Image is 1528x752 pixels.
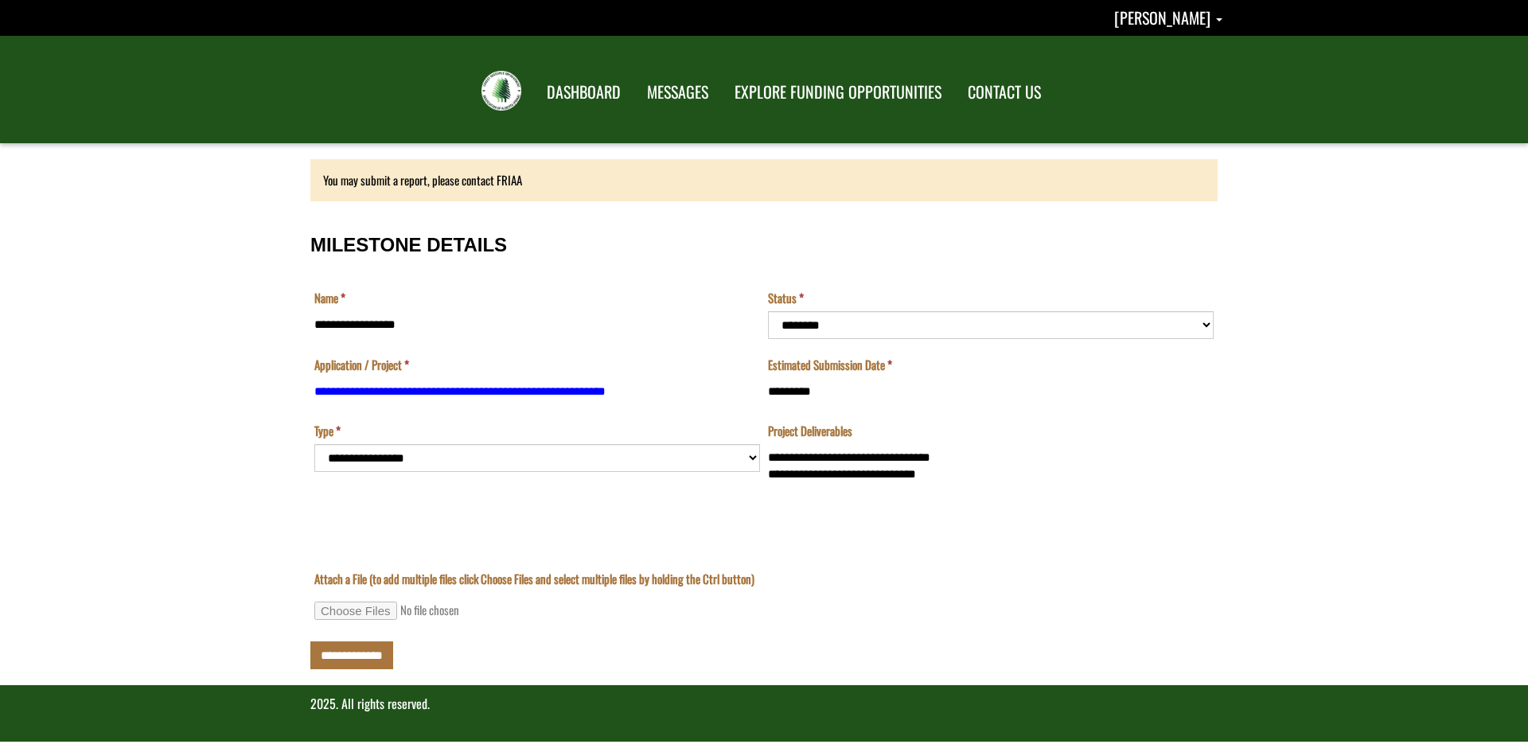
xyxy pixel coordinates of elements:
div: You may submit a report, please contact FRIAA [310,159,1218,201]
input: Name [314,311,760,339]
label: Name [314,290,345,306]
div: Milestone Details [310,218,1218,669]
label: Estimated Submission Date [768,357,892,373]
p: 2025 [310,695,1218,713]
span: [PERSON_NAME] [1114,6,1210,29]
textarea: Project Deliverables [768,444,1214,522]
input: Attach a File (to add multiple files click Choose Files and select multiple files by holding the ... [314,602,531,620]
a: DASHBOARD [535,72,633,112]
label: Attach a File (to add multiple files click Choose Files and select multiple files by holding the ... [314,571,754,587]
span: . All rights reserved. [336,694,430,713]
h3: MILESTONE DETAILS [310,235,1218,255]
a: MESSAGES [635,72,720,112]
input: Application / Project is a required field. [314,377,760,405]
a: Gloria Johnson [1114,6,1222,29]
a: CONTACT US [956,72,1053,112]
label: Type [314,423,341,439]
label: Application / Project [314,357,409,373]
fieldset: MILESTONE DETAILS [310,218,1218,539]
img: FRIAA Submissions Portal [481,71,521,111]
label: Project Deliverables [768,423,852,439]
a: EXPLORE FUNDING OPPORTUNITIES [723,72,953,112]
nav: Main Navigation [532,68,1053,112]
label: Status [768,290,804,306]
